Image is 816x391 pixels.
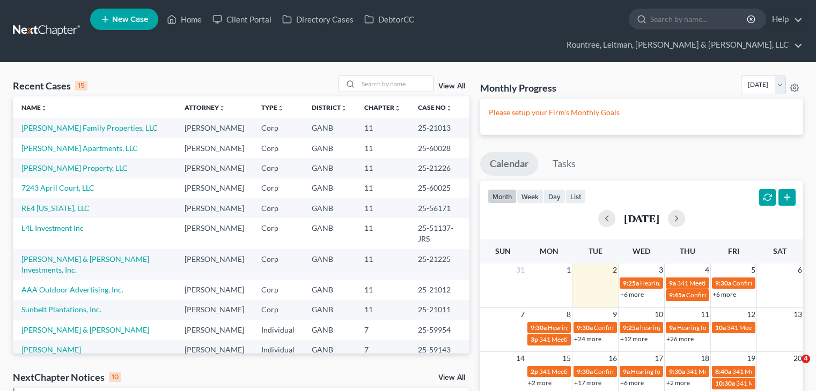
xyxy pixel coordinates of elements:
[543,152,585,176] a: Tasks
[540,246,558,255] span: Mon
[480,81,556,94] h3: Monthly Progress
[176,280,253,299] td: [PERSON_NAME]
[176,158,253,178] td: [PERSON_NAME]
[21,123,158,132] a: [PERSON_NAME] Family Properties, LLC
[41,105,47,111] i: unfold_more
[356,300,409,320] td: 11
[480,152,538,176] a: Calendar
[658,264,664,276] span: 3
[253,218,303,249] td: Corp
[303,138,356,158] td: GANB
[623,324,639,332] span: 9:25a
[594,367,717,375] span: Confirmation Hearing for [PERSON_NAME]
[185,103,225,111] a: Attorneyunfold_more
[364,103,401,111] a: Chapterunfold_more
[767,10,803,29] a: Help
[219,105,225,111] i: unfold_more
[548,324,580,332] span: Hearing for
[409,300,469,320] td: 25-21011
[303,249,356,280] td: GANB
[574,335,601,343] a: +24 more
[356,158,409,178] td: 11
[303,300,356,320] td: GANB
[653,352,664,365] span: 17
[21,345,81,354] a: [PERSON_NAME]
[356,198,409,218] td: 11
[732,367,777,375] span: 341 Meeting for
[356,218,409,249] td: 11
[356,280,409,299] td: 11
[574,379,601,387] a: +17 more
[802,355,810,363] span: 4
[261,103,284,111] a: Typeunfold_more
[650,9,748,29] input: Search by name...
[13,79,87,92] div: Recent Cases
[303,280,356,299] td: GANB
[312,103,347,111] a: Districtunfold_more
[677,324,709,332] span: Hearing for
[356,138,409,158] td: 11
[669,291,685,299] span: 9:45a
[565,308,572,321] span: 8
[704,264,710,276] span: 4
[409,280,469,299] td: 25-21012
[666,379,690,387] a: +2 more
[517,189,543,204] button: week
[409,158,469,178] td: 25-21226
[176,118,253,138] td: [PERSON_NAME]
[409,178,469,198] td: 25-60025
[653,308,664,321] span: 10
[207,10,277,29] a: Client Portal
[489,107,795,118] p: Please setup your Firm's Monthly Goals
[612,264,618,276] span: 2
[792,308,803,321] span: 13
[21,223,84,232] a: L4L Investment Inc
[303,158,356,178] td: GANB
[561,35,803,55] a: Rountree, Leitman, [PERSON_NAME] & [PERSON_NAME], LLC
[303,340,356,360] td: GANB
[21,325,149,334] a: [PERSON_NAME] & [PERSON_NAME]
[409,218,469,249] td: 25-51137-JRS
[669,279,676,287] span: 9a
[715,324,726,332] span: 10a
[21,144,138,153] a: [PERSON_NAME] Apartments, LLC
[253,138,303,158] td: Corp
[780,355,805,380] iframe: Intercom live chat
[589,246,602,255] span: Tue
[176,340,253,360] td: [PERSON_NAME]
[495,246,511,255] span: Sun
[253,118,303,138] td: Corp
[253,280,303,299] td: Corp
[539,367,584,375] span: 341 Meeting for
[277,10,359,29] a: Directory Cases
[358,76,433,92] input: Search by name...
[176,138,253,158] td: [PERSON_NAME]
[531,324,547,332] span: 9:30a
[539,335,584,343] span: 341 Meeting for
[21,163,128,172] a: [PERSON_NAME] Property, LLC
[746,308,756,321] span: 12
[792,352,803,365] span: 20
[438,374,465,381] a: View All
[715,279,731,287] span: 9:30a
[176,300,253,320] td: [PERSON_NAME]
[715,379,735,387] span: 10:30a
[700,352,710,365] span: 18
[488,189,517,204] button: month
[21,103,47,111] a: Nameunfold_more
[303,218,356,249] td: GANB
[176,198,253,218] td: [PERSON_NAME]
[356,249,409,280] td: 11
[746,352,756,365] span: 19
[686,367,731,375] span: 341 Meeting for
[176,218,253,249] td: [PERSON_NAME]
[356,178,409,198] td: 11
[623,367,630,375] span: 9a
[359,10,420,29] a: DebtorCC
[356,340,409,360] td: 7
[112,16,148,24] span: New Case
[543,189,565,204] button: day
[21,183,94,192] a: 7243 April Court, LLC
[21,204,90,213] a: RE4 [US_STATE], LLC
[409,320,469,340] td: 25-59954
